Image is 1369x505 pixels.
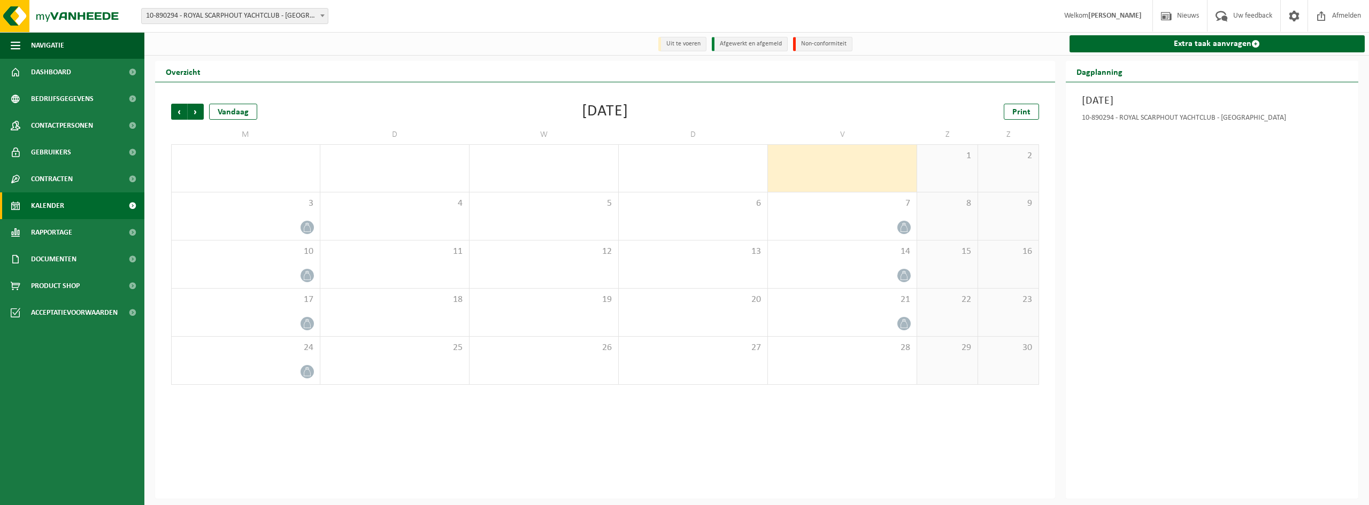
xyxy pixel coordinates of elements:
span: 28 [773,342,911,354]
span: 17 [177,294,314,306]
span: Documenten [31,246,76,273]
span: 22 [922,294,972,306]
div: 10-890294 - ROYAL SCARPHOUT YACHTCLUB - [GEOGRAPHIC_DATA] [1082,114,1343,125]
span: Navigatie [31,32,64,59]
span: 21 [773,294,911,306]
span: Vorige [171,104,187,120]
span: Acceptatievoorwaarden [31,299,118,326]
span: 1 [922,150,972,162]
a: Extra taak aanvragen [1070,35,1365,52]
span: 11 [326,246,464,258]
span: Product Shop [31,273,80,299]
h2: Dagplanning [1066,61,1133,82]
span: Dashboard [31,59,71,86]
td: Z [917,125,978,144]
td: M [171,125,320,144]
span: 5 [475,198,613,209]
span: 10-890294 - ROYAL SCARPHOUT YACHTCLUB - BLANKENBERGE [141,8,328,24]
span: 24 [177,342,314,354]
td: D [619,125,768,144]
div: [DATE] [582,104,628,120]
li: Non-conformiteit [793,37,852,51]
td: D [320,125,470,144]
span: Kalender [31,192,64,219]
span: 3 [177,198,314,209]
td: V [768,125,917,144]
span: 16 [983,246,1033,258]
li: Uit te voeren [658,37,706,51]
span: 30 [983,342,1033,354]
span: Volgende [188,104,204,120]
span: Rapportage [31,219,72,246]
a: Print [1004,104,1039,120]
div: Vandaag [209,104,257,120]
span: Gebruikers [31,139,71,166]
span: 18 [326,294,464,306]
span: 8 [922,198,972,209]
span: 23 [983,294,1033,306]
span: 20 [624,294,762,306]
h2: Overzicht [155,61,211,82]
iframe: chat widget [5,481,179,505]
span: Contactpersonen [31,112,93,139]
span: 12 [475,246,613,258]
span: 2 [983,150,1033,162]
span: Contracten [31,166,73,192]
span: 4 [326,198,464,209]
span: 27 [624,342,762,354]
span: 25 [326,342,464,354]
span: 29 [922,342,972,354]
span: 10-890294 - ROYAL SCARPHOUT YACHTCLUB - BLANKENBERGE [142,9,328,24]
span: Bedrijfsgegevens [31,86,94,112]
span: 15 [922,246,972,258]
span: 10 [177,246,314,258]
span: 13 [624,246,762,258]
span: 6 [624,198,762,209]
span: 19 [475,294,613,306]
span: 26 [475,342,613,354]
span: Print [1012,108,1030,116]
span: 7 [773,198,911,209]
td: Z [978,125,1039,144]
span: 14 [773,246,911,258]
span: 9 [983,198,1033,209]
h3: [DATE] [1082,93,1343,109]
strong: [PERSON_NAME] [1088,12,1142,20]
td: W [470,125,619,144]
li: Afgewerkt en afgemeld [712,37,788,51]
